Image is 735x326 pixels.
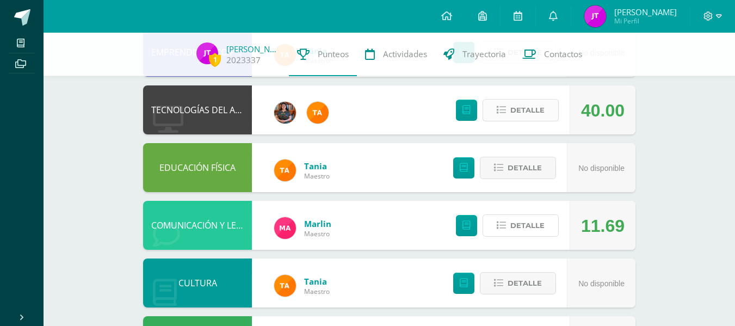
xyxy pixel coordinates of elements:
[483,99,559,121] button: Detalle
[357,33,435,76] a: Actividades
[274,275,296,297] img: feaeb2f9bb45255e229dc5fdac9a9f6b.png
[462,48,506,60] span: Trayectoria
[480,157,556,179] button: Detalle
[581,201,625,250] div: 11.69
[508,273,542,293] span: Detalle
[514,33,590,76] a: Contactos
[209,53,221,66] span: 1
[289,33,357,76] a: Punteos
[304,276,330,287] a: Tania
[614,16,677,26] span: Mi Perfil
[274,217,296,239] img: ca51be06ee6568e83a4be8f0f0221dfb.png
[510,100,545,120] span: Detalle
[614,7,677,17] span: [PERSON_NAME]
[304,229,331,238] span: Maestro
[143,201,252,250] div: COMUNICACIÓN Y LENGUAJE, IDIOMA EXTRANJERO
[435,33,514,76] a: Trayectoria
[226,44,281,54] a: [PERSON_NAME]
[483,214,559,237] button: Detalle
[383,48,427,60] span: Actividades
[143,143,252,192] div: EDUCACIÓN FÍSICA
[581,86,625,135] div: 40.00
[510,216,545,236] span: Detalle
[143,259,252,307] div: CULTURA
[304,171,330,181] span: Maestro
[274,159,296,181] img: feaeb2f9bb45255e229dc5fdac9a9f6b.png
[544,48,582,60] span: Contactos
[304,287,330,296] span: Maestro
[304,161,330,171] a: Tania
[578,279,625,288] span: No disponible
[196,42,218,64] img: 12c8e9fd370cddd27b8f04261aae6b27.png
[480,272,556,294] button: Detalle
[578,164,625,173] span: No disponible
[508,158,542,178] span: Detalle
[226,54,261,66] a: 2023337
[143,85,252,134] div: TECNOLOGÍAS DEL APRENDIZAJE Y LA COMUNICACIÓN
[318,48,349,60] span: Punteos
[584,5,606,27] img: 12c8e9fd370cddd27b8f04261aae6b27.png
[307,102,329,124] img: feaeb2f9bb45255e229dc5fdac9a9f6b.png
[304,218,331,229] a: Marlin
[274,102,296,124] img: 60a759e8b02ec95d430434cf0c0a55c7.png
